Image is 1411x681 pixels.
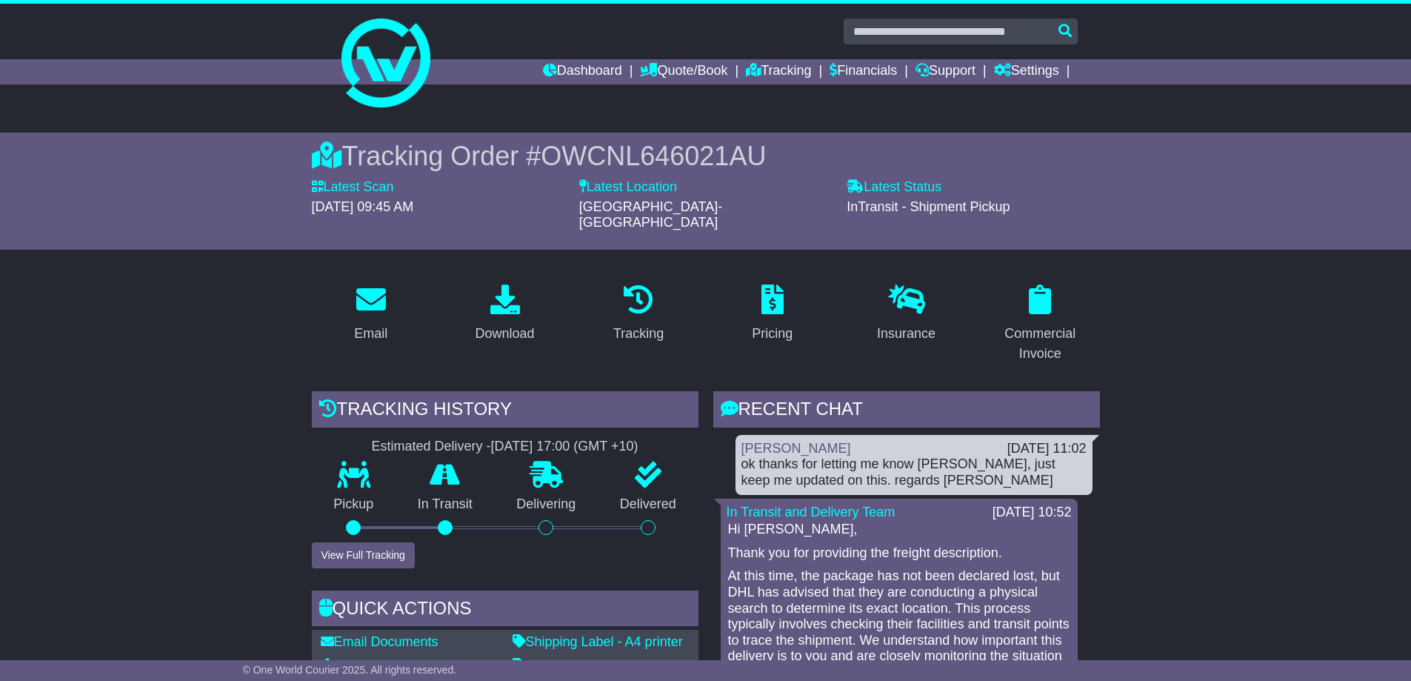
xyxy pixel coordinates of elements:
div: Estimated Delivery - [312,439,698,455]
span: InTransit - Shipment Pickup [847,199,1010,214]
a: Insurance [867,279,945,349]
span: [DATE] 09:45 AM [312,199,414,214]
span: OWCNL646021AU [541,141,766,171]
div: Quick Actions [312,591,698,631]
a: Commercial Invoice [981,279,1100,369]
a: Dashboard [543,59,622,84]
div: Insurance [877,324,935,344]
div: [DATE] 10:52 [993,505,1072,521]
a: Download Documents [321,658,464,673]
p: Delivering [495,496,598,513]
p: Thank you for providing the freight description. [728,545,1070,562]
a: Email [344,279,397,349]
label: Latest Location [579,179,677,196]
p: Delivered [598,496,698,513]
div: Tracking [613,324,664,344]
button: View Full Tracking [312,542,415,568]
span: [GEOGRAPHIC_DATA]-[GEOGRAPHIC_DATA] [579,199,722,230]
p: At this time, the package has not been declared lost, but DHL has advised that they are conductin... [728,568,1070,680]
a: Settings [994,59,1059,84]
a: Financials [830,59,897,84]
div: RECENT CHAT [713,391,1100,431]
a: Email Documents [321,634,438,649]
div: ok thanks for letting me know [PERSON_NAME], just keep me updated on this. regards [PERSON_NAME] [741,456,1087,488]
p: In Transit [396,496,495,513]
div: Tracking history [312,391,698,431]
div: [DATE] 17:00 (GMT +10) [491,439,638,455]
a: In Transit and Delivery Team [727,505,895,519]
a: [PERSON_NAME] [741,441,851,456]
div: Pricing [752,324,793,344]
a: Tracking [746,59,811,84]
p: Hi [PERSON_NAME], [728,522,1070,538]
a: Tracking [604,279,673,349]
div: Tracking Order # [312,140,1100,172]
label: Latest Scan [312,179,394,196]
a: Pricing [742,279,802,349]
label: Latest Status [847,179,941,196]
a: Support [915,59,975,84]
a: Quote/Book [640,59,727,84]
a: Download [465,279,544,349]
span: © One World Courier 2025. All rights reserved. [243,664,457,676]
div: Email [354,324,387,344]
a: Shipping Label - A4 printer [513,634,683,649]
div: [DATE] 11:02 [1007,441,1087,457]
div: Commercial Invoice [990,324,1090,364]
div: Download [475,324,534,344]
p: Pickup [312,496,396,513]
